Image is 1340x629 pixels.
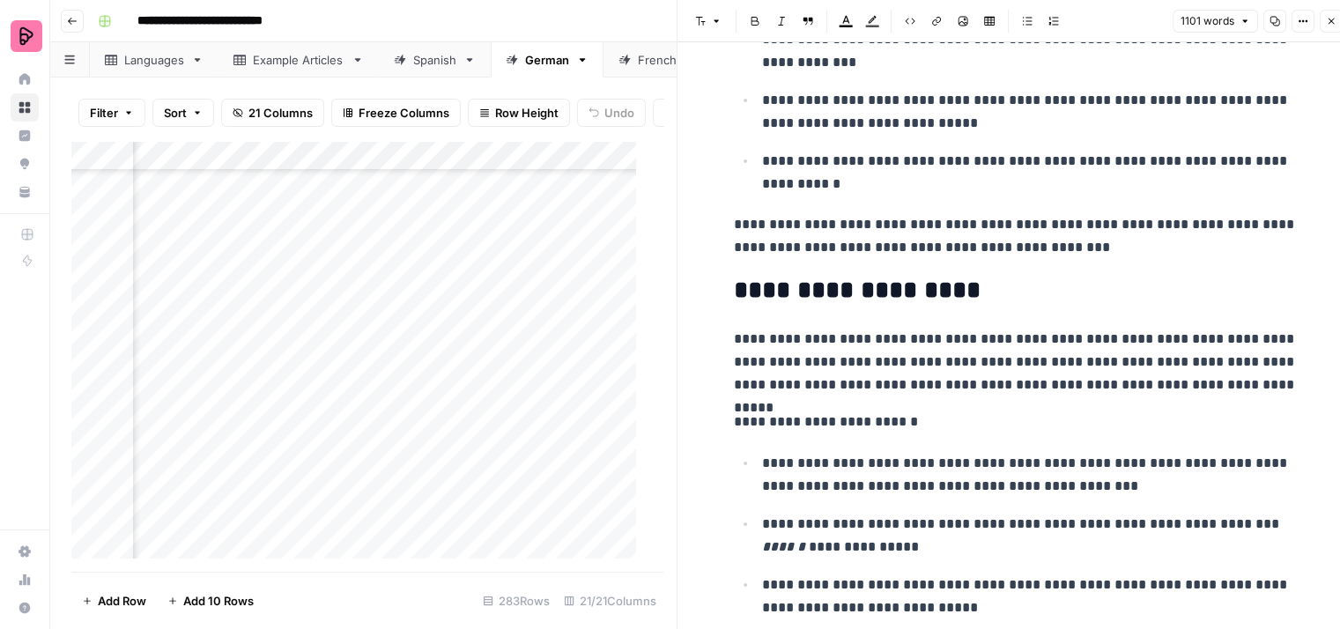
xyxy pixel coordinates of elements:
[11,14,39,58] button: Workspace: Preply
[98,592,146,610] span: Add Row
[1181,13,1234,29] span: 1101 words
[253,51,344,69] div: Example Articles
[124,51,184,69] div: Languages
[491,42,603,78] a: German
[413,51,456,69] div: Spanish
[248,104,313,122] span: 21 Columns
[557,587,663,615] div: 21/21 Columns
[90,42,218,78] a: Languages
[11,122,39,150] a: Insights
[11,178,39,206] a: Your Data
[11,566,39,594] a: Usage
[11,150,39,178] a: Opportunities
[359,104,449,122] span: Freeze Columns
[577,99,646,127] button: Undo
[468,99,570,127] button: Row Height
[11,537,39,566] a: Settings
[331,99,461,127] button: Freeze Columns
[183,592,254,610] span: Add 10 Rows
[11,594,39,622] button: Help + Support
[604,104,634,122] span: Undo
[152,99,214,127] button: Sort
[218,42,379,78] a: Example Articles
[603,42,712,78] a: French
[157,587,264,615] button: Add 10 Rows
[638,51,677,69] div: French
[1173,10,1258,33] button: 1101 words
[221,99,324,127] button: 21 Columns
[78,99,145,127] button: Filter
[11,93,39,122] a: Browse
[476,587,557,615] div: 283 Rows
[379,42,491,78] a: Spanish
[71,587,157,615] button: Add Row
[525,51,569,69] div: German
[11,20,42,52] img: Preply Logo
[164,104,187,122] span: Sort
[11,65,39,93] a: Home
[90,104,118,122] span: Filter
[495,104,559,122] span: Row Height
